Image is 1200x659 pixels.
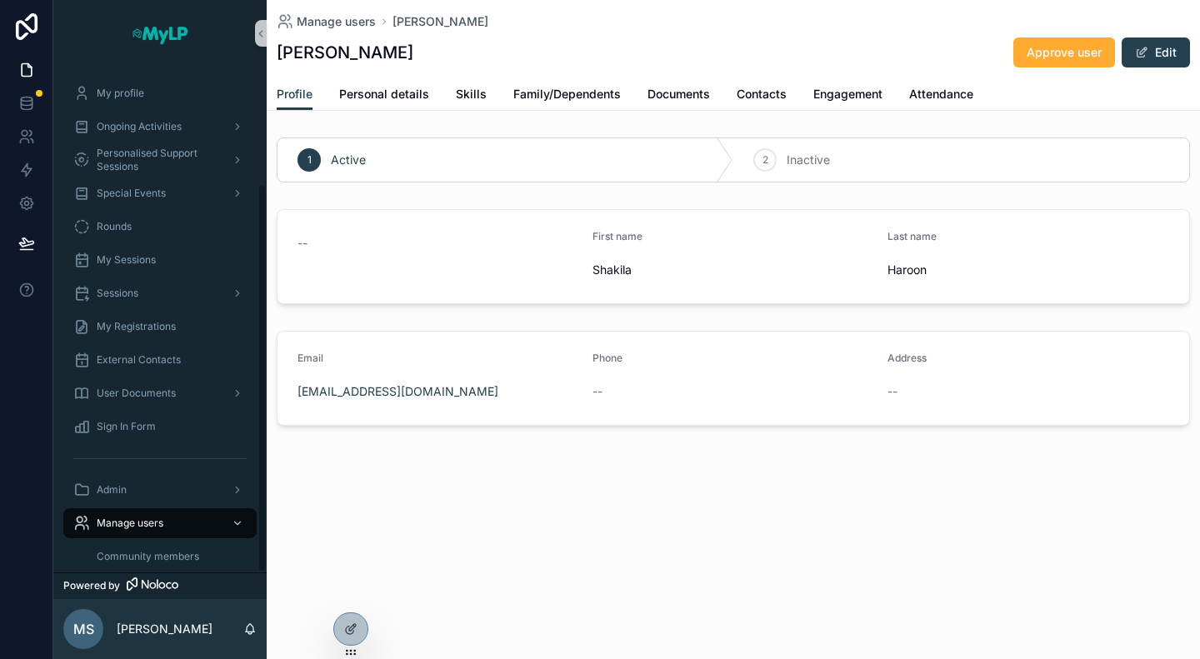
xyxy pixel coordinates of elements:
button: Approve user [1013,37,1115,67]
h1: [PERSON_NAME] [277,41,413,64]
span: Community members [97,550,199,563]
span: First name [592,230,642,242]
a: Personalised Support Sessions [63,145,257,175]
a: Documents [647,79,710,112]
span: -- [592,383,602,400]
span: Phone [592,352,622,364]
span: Shakila [592,262,874,278]
a: Personal details [339,79,429,112]
div: scrollable content [53,67,267,572]
a: Sign In Form [63,412,257,442]
span: Personal details [339,86,429,102]
span: Approve user [1027,44,1102,61]
span: Inactive [787,152,830,168]
span: My Registrations [97,320,176,333]
span: Admin [97,483,127,497]
span: Special Events [97,187,166,200]
a: Special Events [63,178,257,208]
span: Engagement [813,86,882,102]
span: Documents [647,86,710,102]
a: [EMAIL_ADDRESS][DOMAIN_NAME] [297,383,498,400]
span: Active [331,152,366,168]
button: Edit [1122,37,1190,67]
span: Email [297,352,323,364]
span: Sign In Form [97,420,156,433]
a: Manage users [63,508,257,538]
a: Community members [83,542,257,572]
a: [PERSON_NAME] [392,13,488,30]
span: Attendance [909,86,973,102]
span: Profile [277,86,312,102]
a: User Documents [63,378,257,408]
a: Ongoing Activities [63,112,257,142]
span: Contacts [737,86,787,102]
a: My profile [63,78,257,108]
a: Admin [63,475,257,505]
span: Rounds [97,220,132,233]
span: User Documents [97,387,176,400]
a: My Registrations [63,312,257,342]
span: Haroon [887,262,1169,278]
span: Address [887,352,927,364]
a: Engagement [813,79,882,112]
span: -- [887,383,897,400]
span: Personalised Support Sessions [97,147,218,173]
span: Skills [456,86,487,102]
a: Sessions [63,278,257,308]
a: Powered by [53,572,267,599]
span: 1 [307,153,312,167]
span: Ongoing Activities [97,120,182,133]
span: Manage users [297,13,376,30]
span: -- [297,235,307,252]
img: App logo [131,20,189,47]
a: Skills [456,79,487,112]
span: Family/Dependents [513,86,621,102]
span: External Contacts [97,353,181,367]
a: Attendance [909,79,973,112]
a: Rounds [63,212,257,242]
span: 2 [762,153,768,167]
span: Sessions [97,287,138,300]
span: My Sessions [97,253,156,267]
a: Family/Dependents [513,79,621,112]
a: Manage users [277,13,376,30]
span: Last name [887,230,937,242]
a: External Contacts [63,345,257,375]
a: Profile [277,79,312,111]
span: Powered by [63,579,120,592]
a: Contacts [737,79,787,112]
p: [PERSON_NAME] [117,621,212,637]
a: My Sessions [63,245,257,275]
span: MS [73,619,94,639]
span: Manage users [97,517,163,530]
span: My profile [97,87,144,100]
